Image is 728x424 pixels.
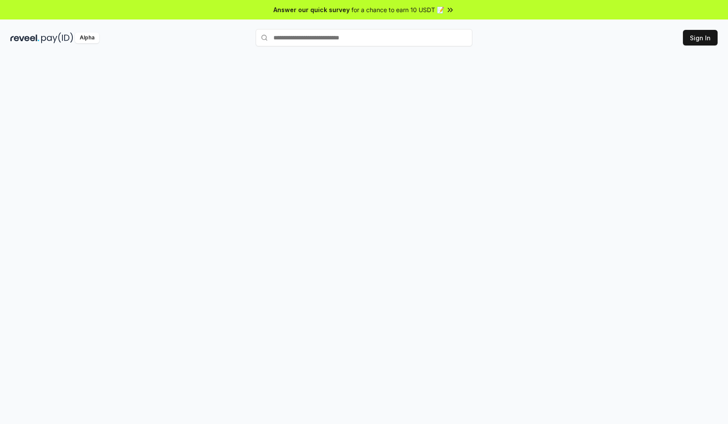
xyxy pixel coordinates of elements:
[41,32,73,43] img: pay_id
[273,5,350,14] span: Answer our quick survey
[683,30,718,45] button: Sign In
[75,32,99,43] div: Alpha
[351,5,444,14] span: for a chance to earn 10 USDT 📝
[10,32,39,43] img: reveel_dark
